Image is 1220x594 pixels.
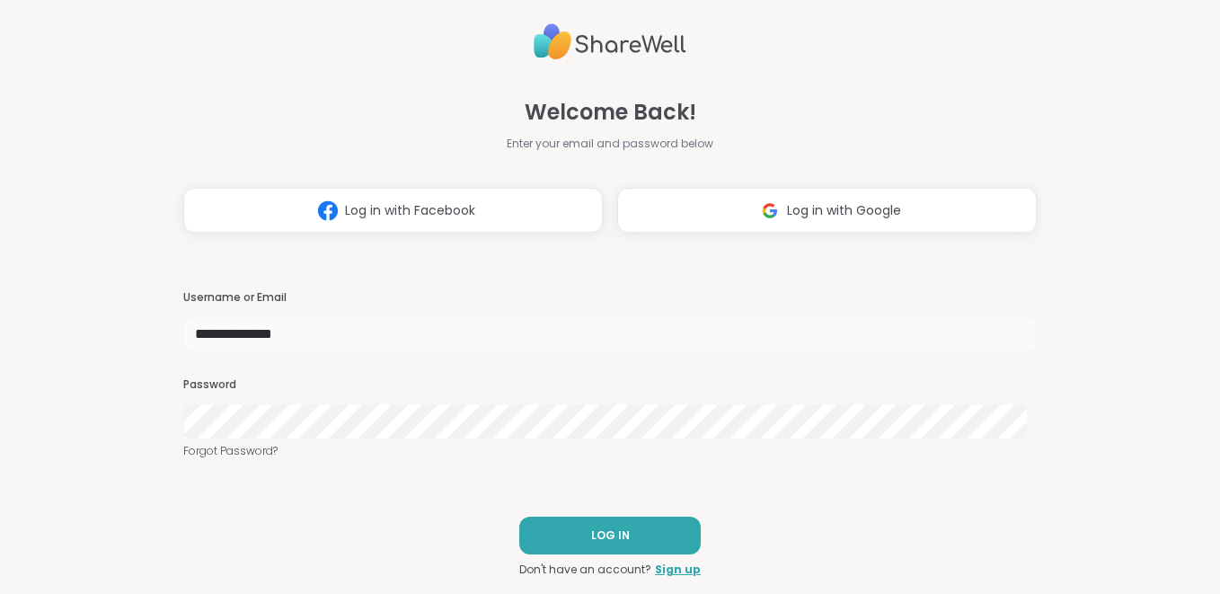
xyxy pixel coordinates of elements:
span: Don't have an account? [519,562,651,578]
button: Log in with Facebook [183,188,603,233]
img: ShareWell Logomark [753,194,787,227]
span: Welcome Back! [525,96,696,129]
a: Sign up [655,562,701,578]
img: ShareWell Logomark [311,194,345,227]
button: LOG IN [519,517,701,554]
a: Forgot Password? [183,443,1038,459]
button: Log in with Google [617,188,1037,233]
h3: Password [183,377,1038,393]
span: Log in with Google [787,201,901,220]
span: Log in with Facebook [345,201,475,220]
img: ShareWell Logo [534,16,686,67]
h3: Username or Email [183,290,1038,306]
span: LOG IN [591,528,630,544]
span: Enter your email and password below [507,136,713,152]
